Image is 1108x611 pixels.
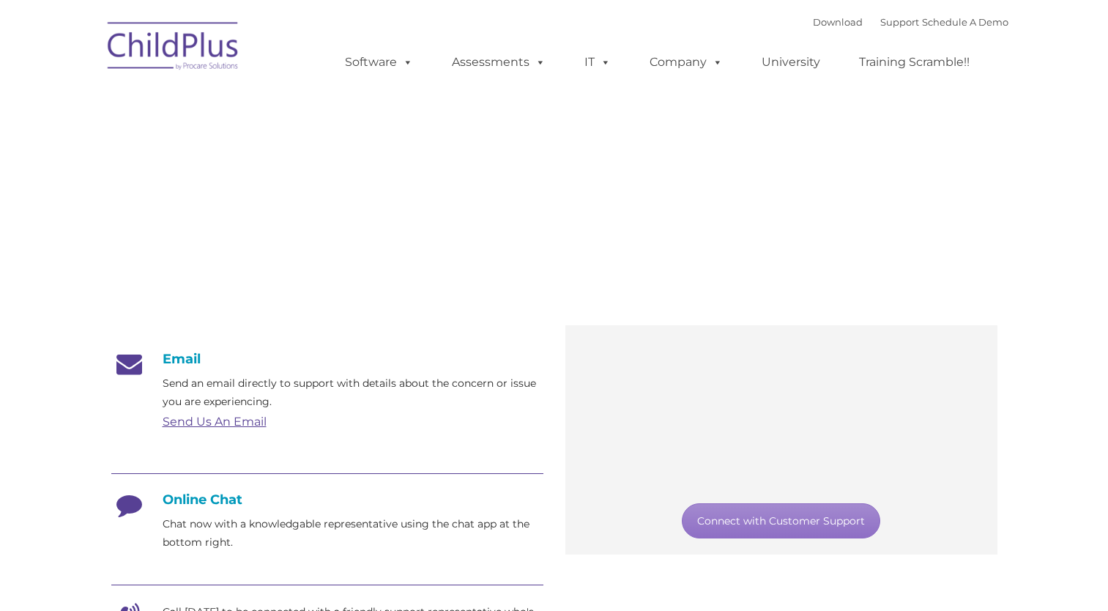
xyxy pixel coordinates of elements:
[922,16,1008,28] a: Schedule A Demo
[330,48,428,77] a: Software
[844,48,984,77] a: Training Scramble!!
[813,16,1008,28] font: |
[437,48,560,77] a: Assessments
[570,48,625,77] a: IT
[747,48,835,77] a: University
[163,374,543,411] p: Send an email directly to support with details about the concern or issue you are experiencing.
[163,515,543,552] p: Chat now with a knowledgable representative using the chat app at the bottom right.
[111,492,543,508] h4: Online Chat
[880,16,919,28] a: Support
[682,503,880,538] a: Connect with Customer Support
[100,12,247,85] img: ChildPlus by Procare Solutions
[163,415,267,429] a: Send Us An Email
[813,16,863,28] a: Download
[635,48,737,77] a: Company
[111,351,543,367] h4: Email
